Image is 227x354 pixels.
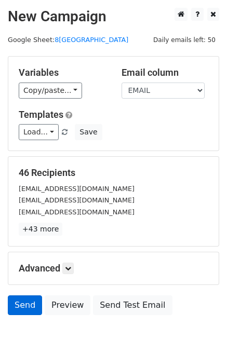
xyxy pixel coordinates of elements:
a: Templates [19,109,63,120]
div: 聊天小工具 [175,304,227,354]
a: 8[GEOGRAPHIC_DATA] [55,36,128,44]
a: +43 more [19,223,62,236]
a: Load... [19,124,59,140]
h5: Variables [19,67,106,78]
small: [EMAIL_ADDRESS][DOMAIN_NAME] [19,208,135,216]
a: Copy/paste... [19,83,82,99]
a: Preview [45,295,90,315]
small: [EMAIL_ADDRESS][DOMAIN_NAME] [19,196,135,204]
small: [EMAIL_ADDRESS][DOMAIN_NAME] [19,185,135,193]
a: Send [8,295,42,315]
span: Daily emails left: 50 [150,34,219,46]
a: Daily emails left: 50 [150,36,219,44]
h2: New Campaign [8,8,219,25]
h5: 46 Recipients [19,167,208,179]
h5: Email column [122,67,209,78]
iframe: Chat Widget [175,304,227,354]
small: Google Sheet: [8,36,128,44]
a: Send Test Email [93,295,172,315]
h5: Advanced [19,263,208,274]
button: Save [75,124,102,140]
